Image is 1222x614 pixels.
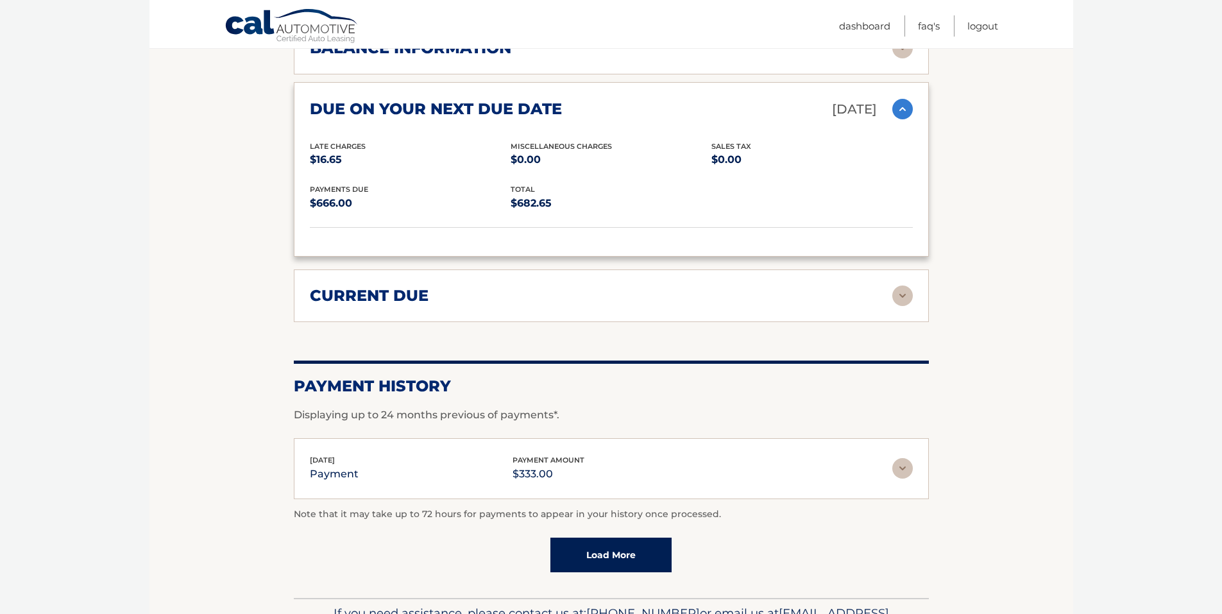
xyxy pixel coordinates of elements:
p: $0.00 [711,151,912,169]
h2: due on your next due date [310,99,562,119]
p: $0.00 [511,151,711,169]
p: $16.65 [310,151,511,169]
p: Displaying up to 24 months previous of payments*. [294,407,929,423]
h2: current due [310,286,429,305]
p: $333.00 [513,465,584,483]
p: [DATE] [832,98,877,121]
span: Payments Due [310,185,368,194]
p: $666.00 [310,194,511,212]
span: payment amount [513,456,584,465]
a: Dashboard [839,15,890,37]
span: Sales Tax [711,142,751,151]
img: accordion-rest.svg [892,286,913,306]
span: total [511,185,535,194]
h2: Payment History [294,377,929,396]
span: Late Charges [310,142,366,151]
p: Note that it may take up to 72 hours for payments to appear in your history once processed. [294,507,929,522]
a: FAQ's [918,15,940,37]
img: accordion-active.svg [892,99,913,119]
a: Logout [967,15,998,37]
p: $682.65 [511,194,711,212]
a: Cal Automotive [225,8,359,46]
a: Load More [550,538,672,572]
span: [DATE] [310,456,335,465]
p: payment [310,465,359,483]
img: accordion-rest.svg [892,458,913,479]
span: Miscellaneous Charges [511,142,612,151]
